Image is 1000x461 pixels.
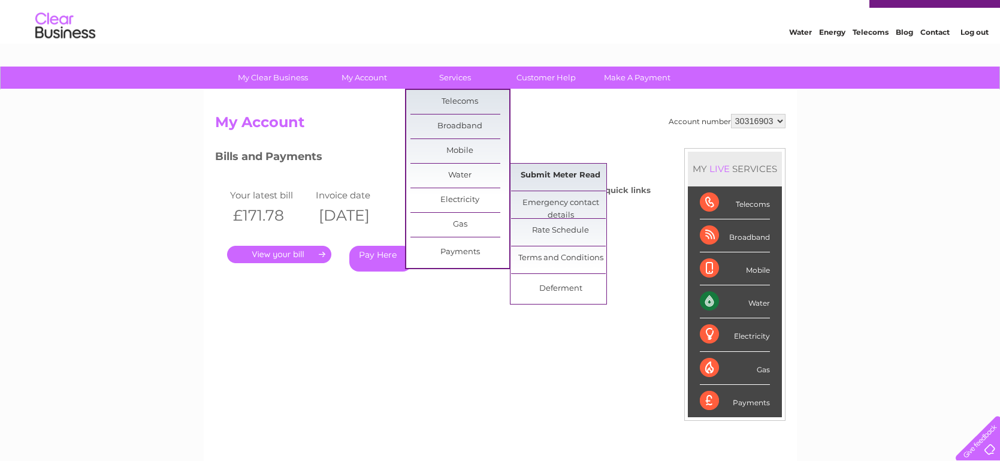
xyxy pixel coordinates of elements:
a: Services [406,67,504,89]
a: Energy [819,51,845,60]
div: Payments [700,385,770,417]
a: Electricity [410,188,509,212]
a: Terms and Conditions [511,246,610,270]
a: Deferment [511,277,610,301]
td: Your latest bill [227,187,313,203]
a: . [227,246,331,263]
div: Telecoms [700,186,770,219]
td: Invoice date [313,187,399,203]
a: Telecoms [853,51,889,60]
a: Gas [410,213,509,237]
th: [DATE] [313,203,399,228]
a: Submit Meter Read [511,164,610,188]
div: Water [700,285,770,318]
a: Water [410,164,509,188]
a: Mobile [410,139,509,163]
div: Broadband [700,219,770,252]
a: Broadband [410,115,509,138]
div: MY SERVICES [688,152,782,186]
a: Make A Payment [588,67,687,89]
th: £171.78 [227,203,313,228]
a: Customer Help [497,67,596,89]
a: Pay Here [349,246,412,272]
div: Account number [669,114,786,128]
img: logo.png [35,31,96,68]
a: 0333 014 3131 [774,6,857,21]
a: Rate Schedule [511,219,610,243]
h3: Bills and Payments [215,148,651,169]
h2: My Account [215,114,786,137]
a: Blog [896,51,913,60]
div: LIVE [707,163,732,174]
a: Water [789,51,812,60]
a: My Clear Business [223,67,322,89]
a: Log out [960,51,989,60]
a: Emergency contact details [511,191,610,215]
div: Mobile [700,252,770,285]
div: Gas [700,352,770,385]
a: Payments [410,240,509,264]
a: Telecoms [410,90,509,114]
a: My Account [315,67,413,89]
div: Electricity [700,318,770,351]
div: Clear Business is a trading name of Verastar Limited (registered in [GEOGRAPHIC_DATA] No. 3667643... [217,7,784,58]
a: Contact [920,51,950,60]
